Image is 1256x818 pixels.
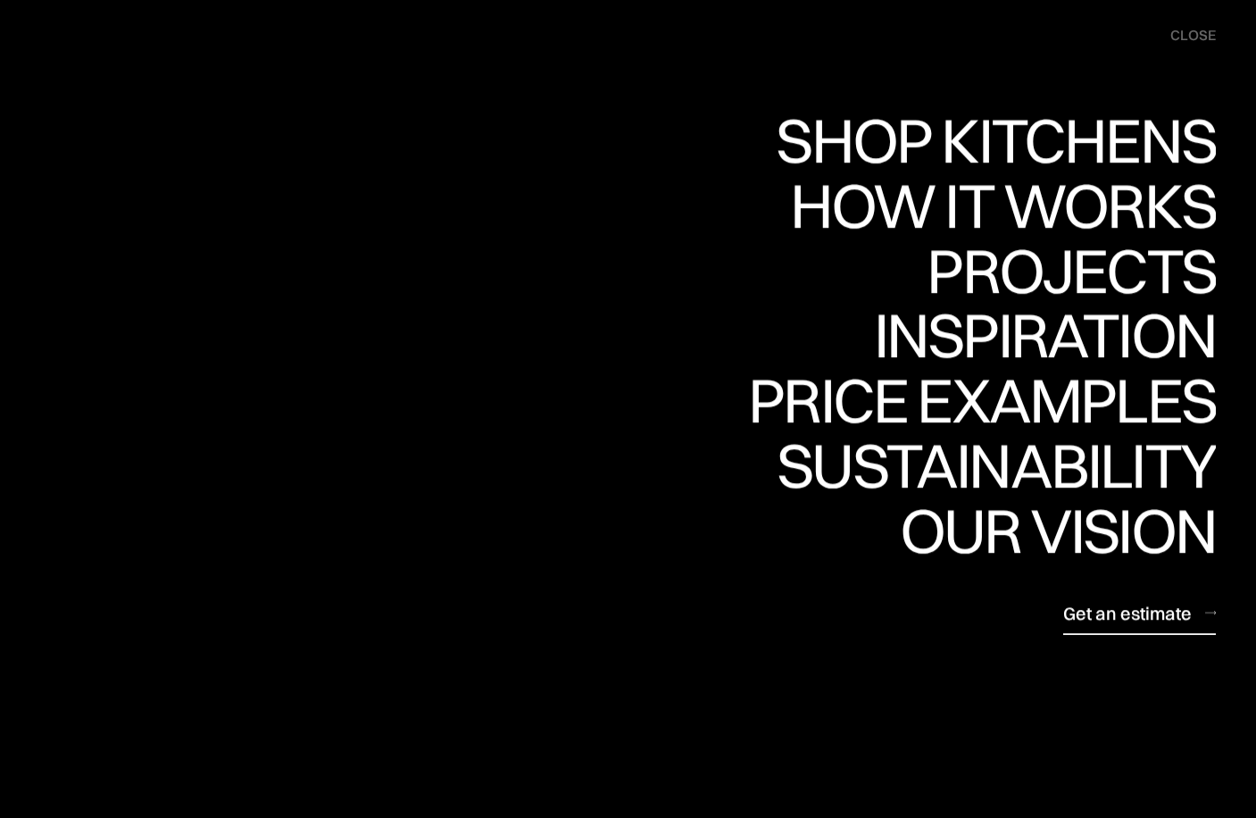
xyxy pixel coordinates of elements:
[786,174,1216,237] div: How it works
[927,239,1216,302] div: Projects
[849,305,1216,367] div: Inspiration
[849,367,1216,430] div: Inspiration
[849,305,1216,370] a: InspirationInspiration
[786,174,1216,239] a: How it worksHow it works
[1063,601,1192,625] div: Get an estimate
[885,499,1216,562] div: Our vision
[1063,591,1216,635] a: Get an estimate
[885,499,1216,564] a: Our visionOur vision
[748,431,1216,494] div: Price examples
[786,237,1216,299] div: How it works
[767,109,1216,171] div: Shop Kitchens
[748,369,1216,431] div: Price examples
[1152,18,1216,54] div: menu
[767,109,1216,174] a: Shop KitchensShop Kitchens
[927,239,1216,305] a: ProjectsProjects
[1170,26,1216,46] div: close
[761,497,1216,559] div: Sustainability
[767,171,1216,234] div: Shop Kitchens
[927,302,1216,364] div: Projects
[761,434,1216,497] div: Sustainability
[748,369,1216,434] a: Price examplesPrice examples
[885,562,1216,624] div: Our vision
[761,434,1216,499] a: SustainabilitySustainability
